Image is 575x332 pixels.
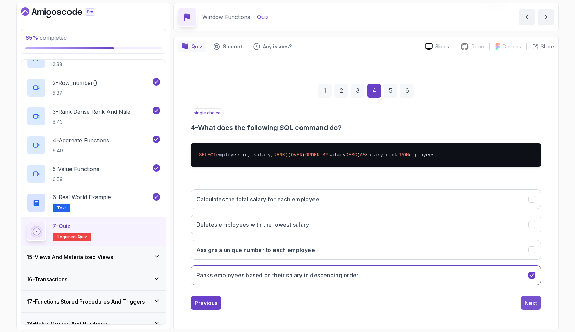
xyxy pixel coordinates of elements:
[503,43,521,50] p: Designs
[191,215,541,234] button: Deletes employees with the lowest salary
[25,34,67,41] span: completed
[53,118,130,125] p: 8:43
[249,41,296,52] button: Feedback button
[25,34,38,41] span: 65 %
[191,265,541,285] button: Ranks employees based on their salary in descending order
[21,7,111,18] a: Dashboard
[27,107,160,126] button: 3-Rank Dense Rank And Ntile8:43
[367,84,381,98] div: 4
[21,268,166,290] button: 16-Transactions
[53,90,97,97] p: 5:37
[196,271,359,279] h3: Ranks employees based on their salary in descending order
[196,246,315,254] h3: Assigns a unique number to each employee
[191,43,202,50] p: Quiz
[53,147,109,154] p: 6:49
[202,13,250,21] p: Window Functions
[541,43,554,50] p: Share
[191,189,541,209] button: Calculates the total salary for each employee
[191,123,541,132] h3: 4 - What does the following SQL command do?
[27,297,145,306] h3: 17 - Functions Stored Procedures And Triggers
[384,84,397,98] div: 5
[191,108,224,117] p: single choice
[538,9,554,25] button: next content
[27,320,108,328] h3: 18 - Roles Groups And Privileges
[397,152,409,158] span: FROM
[196,220,309,229] h3: Deletes employees with the lowest salary
[420,43,455,50] a: Slides
[291,152,303,158] span: OVER
[346,152,357,158] span: DESC
[191,296,221,310] button: Previous
[257,13,269,21] p: Quiz
[53,136,109,144] p: 4 - Aggreate Functions
[191,143,541,167] pre: employee_id, salary, () ( salary ) salary_rank employees;
[472,43,484,50] p: Repo
[196,195,319,203] h3: Calculates the total salary for each employee
[178,41,206,52] button: quiz button
[21,291,166,312] button: 17-Functions Stored Procedures And Triggers
[53,176,99,183] p: 6:59
[334,84,348,98] div: 2
[53,193,111,201] p: 6 - Real World Example
[57,205,66,211] span: Text
[27,136,160,155] button: 4-Aggreate Functions6:49
[526,43,554,50] button: Share
[27,222,160,241] button: 7-QuizRequired-quiz
[525,299,537,307] div: Next
[263,43,292,50] p: Any issues?
[521,296,541,310] button: Next
[400,84,414,98] div: 6
[351,84,365,98] div: 3
[57,234,78,240] span: Required-
[318,84,332,98] div: 1
[53,222,71,230] p: 7 - Quiz
[53,61,105,68] p: 2:38
[27,193,160,212] button: 6-Real World ExampleText
[223,43,242,50] p: Support
[27,253,113,261] h3: 15 - Views And Materialized Views
[78,234,87,240] span: quiz
[27,78,160,97] button: 2-Row_number()5:37
[53,165,99,173] p: 5 - Value Functions
[519,9,535,25] button: previous content
[27,164,160,183] button: 5-Value Functions6:59
[199,152,216,158] span: SELECT
[53,107,130,116] p: 3 - Rank Dense Rank And Ntile
[195,299,217,307] div: Previous
[27,275,67,283] h3: 16 - Transactions
[53,79,97,87] p: 2 - Row_number()
[360,152,366,158] span: AS
[322,152,328,158] span: BY
[209,41,246,52] button: Support button
[191,240,541,260] button: Assigns a unique number to each employee
[273,152,285,158] span: RANK
[435,43,449,50] p: Slides
[21,246,166,268] button: 15-Views And Materialized Views
[305,152,320,158] span: ORDER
